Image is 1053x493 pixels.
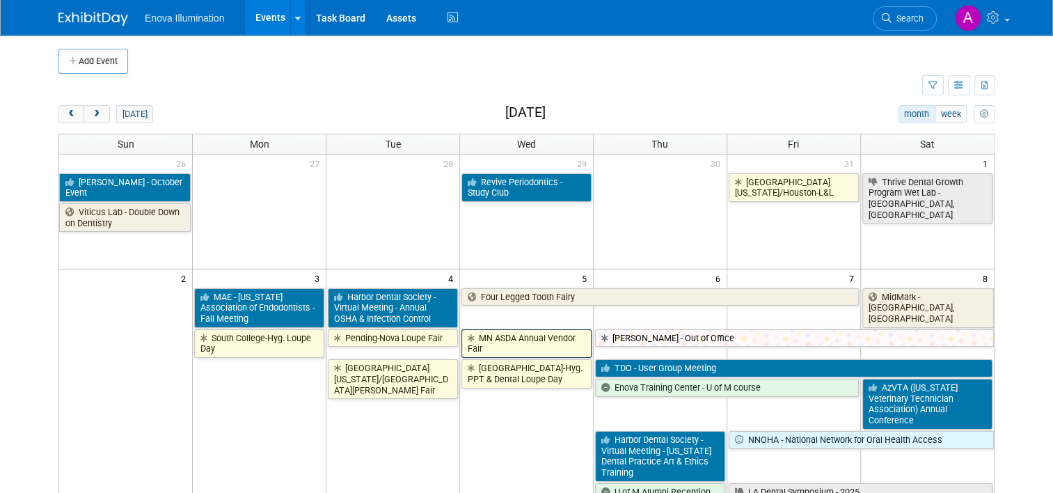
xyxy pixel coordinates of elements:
span: 2 [180,269,192,287]
a: Pending-Nova Loupe Fair [328,329,458,347]
a: Search [873,6,937,31]
span: 31 [843,155,860,172]
a: MN ASDA Annual Vendor Fair [461,329,592,358]
button: myCustomButton [974,105,995,123]
img: Andrea Miller [955,5,981,31]
span: 30 [709,155,727,172]
span: Mon [250,139,269,150]
span: 29 [576,155,593,172]
a: TDO - User Group Meeting [595,359,992,377]
span: Sun [118,139,134,150]
button: Add Event [58,49,128,74]
img: ExhibitDay [58,12,128,26]
button: week [935,105,967,123]
button: [DATE] [116,105,153,123]
a: AzVTA ([US_STATE] Veterinary Technician Association) Annual Conference [862,379,992,430]
span: 28 [442,155,459,172]
span: 3 [313,269,326,287]
a: [PERSON_NAME] - Out of Office [595,329,994,347]
a: [PERSON_NAME] - October Event [59,173,191,202]
span: 27 [308,155,326,172]
span: Enova Illumination [145,13,224,24]
span: 6 [714,269,727,287]
i: Personalize Calendar [979,110,988,119]
span: 26 [175,155,192,172]
span: 5 [580,269,593,287]
a: [GEOGRAPHIC_DATA][US_STATE]/[GEOGRAPHIC_DATA][PERSON_NAME] Fair [328,359,458,399]
a: Four Legged Tooth Fairy [461,288,859,306]
h2: [DATE] [505,105,546,120]
a: Harbor Dental Society - Virtual Meeting - [US_STATE] Dental Practice Art & Ethics Training [595,431,725,482]
a: MAE - [US_STATE] Association of Endodontists - Fall Meeting [194,288,324,328]
a: South College-Hyg. Loupe Day [194,329,324,358]
span: Search [892,13,924,24]
span: 8 [981,269,994,287]
span: Thu [651,139,668,150]
button: next [84,105,109,123]
button: month [898,105,935,123]
span: Tue [386,139,401,150]
button: prev [58,105,84,123]
a: MidMark - [GEOGRAPHIC_DATA], [GEOGRAPHIC_DATA] [862,288,994,328]
span: Wed [517,139,536,150]
span: 4 [447,269,459,287]
a: Revive Periodontics - Study Club [461,173,592,202]
a: Viticus Lab - Double Down on Dentistry [59,203,191,232]
span: 7 [848,269,860,287]
span: 1 [981,155,994,172]
span: Sat [920,139,935,150]
a: Harbor Dental Society - Virtual Meeting - Annual OSHA & Infection Control [328,288,458,328]
a: Thrive Dental Growth Program Wet Lab - [GEOGRAPHIC_DATA], [GEOGRAPHIC_DATA] [862,173,992,224]
a: NNOHA - National Network for Oral Health Access [729,431,994,449]
a: [GEOGRAPHIC_DATA]-Hyg. PPT & Dental Loupe Day [461,359,592,388]
a: [GEOGRAPHIC_DATA][US_STATE]/Houston-L&L [729,173,859,202]
a: Enova Training Center - U of M course [595,379,859,397]
span: Fri [788,139,799,150]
